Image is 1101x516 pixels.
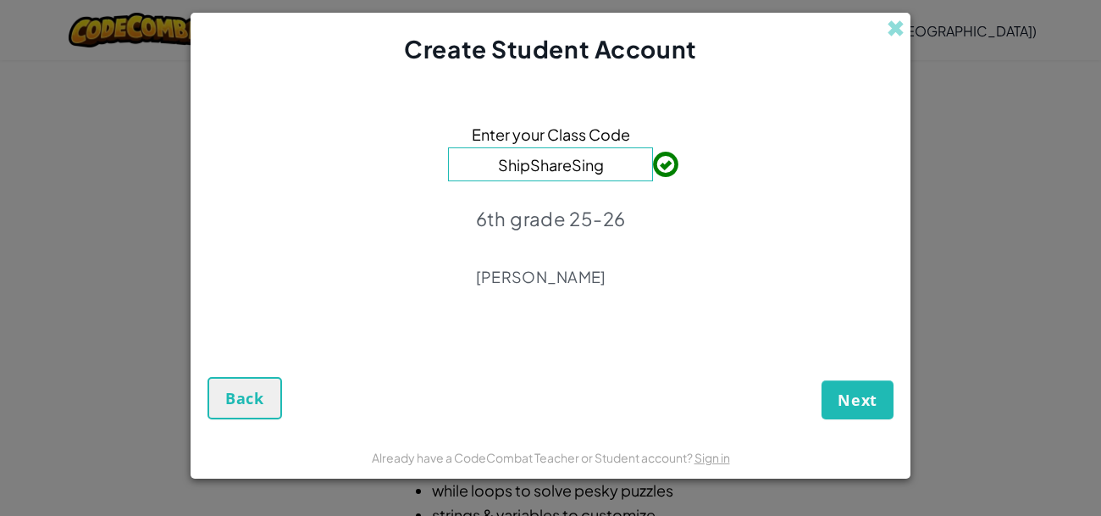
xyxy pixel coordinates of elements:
[207,377,282,419] button: Back
[838,390,877,410] span: Next
[372,450,694,465] span: Already have a CodeCombat Teacher or Student account?
[822,380,894,419] button: Next
[476,267,626,287] p: [PERSON_NAME]
[472,122,630,147] span: Enter your Class Code
[694,450,730,465] a: Sign in
[404,34,696,64] span: Create Student Account
[225,388,264,408] span: Back
[476,207,626,230] p: 6th grade 25-26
